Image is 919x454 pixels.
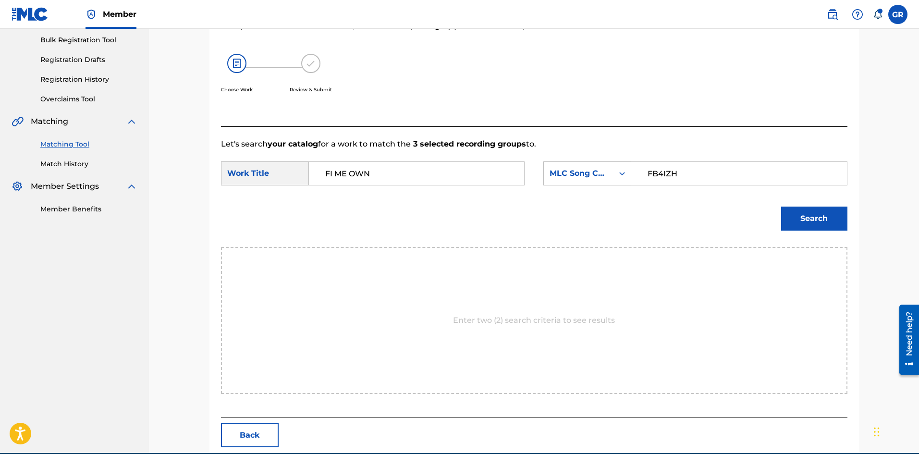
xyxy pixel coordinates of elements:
img: Matching [12,116,24,127]
img: MLC Logo [12,7,49,21]
a: Registration Drafts [40,55,137,65]
p: Let's search for a work to match the to. [221,138,847,150]
img: search [827,9,838,20]
button: Search [781,207,847,231]
div: Help [848,5,867,24]
img: expand [126,116,137,127]
a: Member Benefits [40,204,137,214]
span: Member Settings [31,181,99,192]
p: Enter two (2) search criteria to see results [453,315,615,326]
a: Matching Tool [40,139,137,149]
iframe: Resource Center [892,301,919,379]
iframe: Chat Widget [871,408,919,454]
div: MLC Song Code [550,168,608,179]
img: help [852,9,863,20]
a: Registration History [40,74,137,85]
button: Back [221,423,279,447]
div: User Menu [888,5,907,24]
img: 173f8e8b57e69610e344.svg [301,54,320,73]
img: expand [126,181,137,192]
a: Public Search [823,5,842,24]
strong: your catalog [268,139,318,148]
p: Choose Work [221,86,253,93]
div: Drag [874,417,880,446]
span: Member [103,9,136,20]
a: Match History [40,159,137,169]
img: 26af456c4569493f7445.svg [227,54,246,73]
a: Overclaims Tool [40,94,137,104]
p: Review & Submit [290,86,332,93]
img: Top Rightsholder [86,9,97,20]
a: Bulk Registration Tool [40,35,137,45]
strong: 3 selected recording groups [411,139,526,148]
img: Member Settings [12,181,23,192]
span: Matching [31,116,68,127]
form: Search Form [221,150,847,247]
div: Notifications [873,10,882,19]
